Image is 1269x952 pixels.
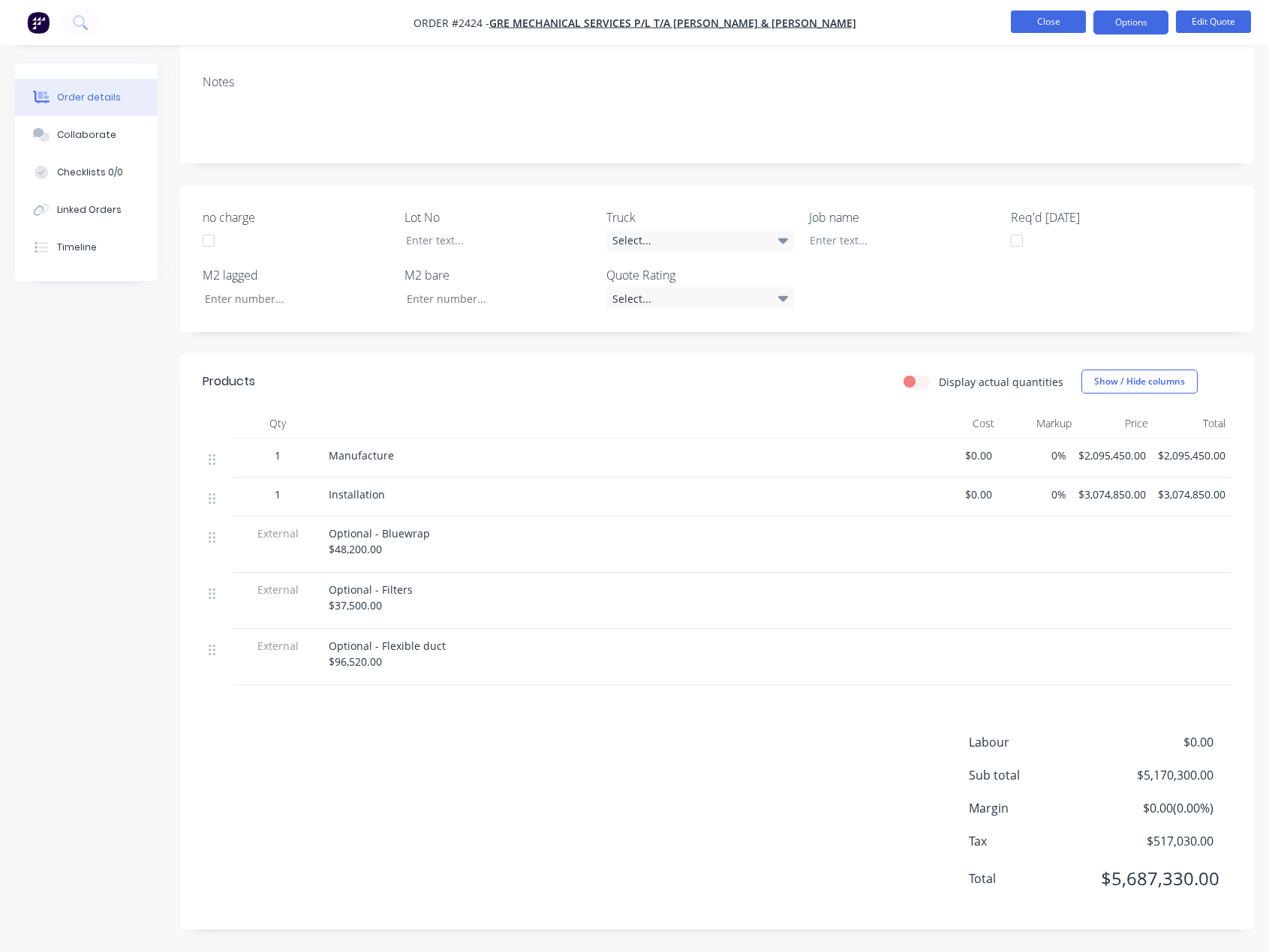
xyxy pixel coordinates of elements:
button: Show / Hide columns [1081,370,1198,394]
label: Display actual quantities [939,374,1063,390]
button: Close [1011,10,1086,33]
span: 0% [1004,486,1067,502]
label: no charge [203,208,390,226]
span: $2,095,450.00 [1158,448,1225,463]
div: Products [203,373,255,391]
button: Collaborate [15,116,158,154]
div: Notes [203,75,1231,89]
span: External [239,525,317,541]
span: Tax [969,832,1102,850]
span: $0.00 ( 0.00 %) [1102,799,1213,817]
label: Quote Rating [606,266,794,284]
div: Collaborate [57,128,116,142]
span: $5,687,330.00 [1101,865,1213,892]
span: $0.00 [1102,733,1213,751]
span: $517,030.00 [1102,832,1213,850]
span: $0.00 [929,486,992,502]
span: 1 [275,486,281,502]
button: Order details [15,79,158,116]
span: Sub total [969,766,1102,784]
div: Price [1078,409,1155,439]
div: Select... [606,287,794,310]
label: Truck [606,208,794,226]
span: Total [969,870,1101,888]
div: Total [1154,409,1231,439]
span: External [239,638,317,654]
span: External [239,582,317,597]
span: Order #2424 - [413,16,489,30]
img: Factory [27,11,50,34]
label: M2 lagged [203,266,390,284]
span: Optional - Flexible duct $96,520.00 [329,639,446,669]
button: Timeline [15,229,158,266]
span: $3,074,850.00 [1158,486,1225,502]
label: Req'd [DATE] [1011,208,1198,226]
button: Linked Orders [15,191,158,229]
input: Enter number... [192,287,390,310]
span: Margin [969,799,1102,817]
input: Enter number... [394,287,592,310]
button: Edit Quote [1176,10,1251,33]
span: 0% [1004,448,1067,463]
div: Checklists 0/0 [57,166,123,179]
span: Installation [329,487,385,501]
span: Manufacture [329,448,394,463]
span: Labour [969,733,1102,751]
span: $0.00 [929,448,992,463]
span: Optional - Bluewrap $48,200.00 [329,526,430,556]
span: $3,074,850.00 [1078,486,1146,502]
label: M2 bare [404,266,592,284]
a: GRE Mechanical Services P/L t/a [PERSON_NAME] & [PERSON_NAME] [489,16,856,30]
button: Options [1093,10,1168,34]
label: Job name [809,208,997,226]
div: Linked Orders [57,203,122,217]
div: Cost [923,409,1000,439]
span: Optional - Filters $37,500.00 [329,582,413,612]
div: Timeline [57,241,97,254]
label: Lot No [404,208,592,226]
span: 1 [275,448,281,463]
div: Select... [606,229,794,252]
button: Checklists 0/0 [15,154,158,191]
div: Order details [57,91,121,104]
div: Markup [1000,409,1078,439]
div: Qty [233,409,323,439]
span: $2,095,450.00 [1078,448,1146,463]
span: $5,170,300.00 [1102,766,1213,784]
